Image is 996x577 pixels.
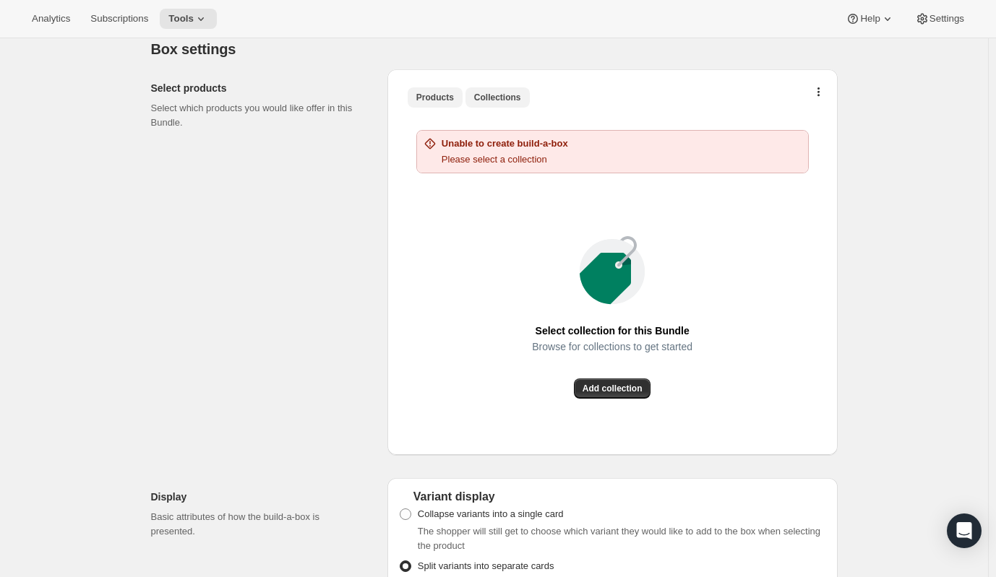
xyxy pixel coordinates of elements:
p: Basic attributes of how the build-a-box is presented. [151,510,364,539]
div: Variant display [399,490,826,504]
span: Collapse variants into a single card [418,508,564,519]
button: Settings [906,9,973,29]
span: Help [860,13,880,25]
button: Subscriptions [82,9,157,29]
h2: Display [151,490,364,504]
span: Settings [930,13,964,25]
span: Browse for collections to get started [532,337,692,357]
h2: Unable to create build-a-box [442,136,568,151]
button: Help [837,9,903,29]
span: The shopper will still get to choose which variant they would like to add to the box when selecti... [418,526,820,551]
span: Split variants into separate cards [418,560,554,571]
p: Select which products you would like offer in this Bundle. [151,101,364,130]
span: Select collection for this Bundle [536,321,690,341]
p: Please select a collection [442,152,568,167]
span: Analytics [32,13,70,25]
button: Add collection [574,378,651,399]
span: Collections [474,92,521,103]
button: Analytics [23,9,79,29]
span: Tools [168,13,194,25]
span: Products [416,92,454,103]
h2: Select products [151,81,364,95]
span: Subscriptions [90,13,148,25]
span: Add collection [583,383,643,394]
div: Open Intercom Messenger [947,513,982,548]
h2: Box settings [151,40,838,58]
button: Tools [160,9,217,29]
